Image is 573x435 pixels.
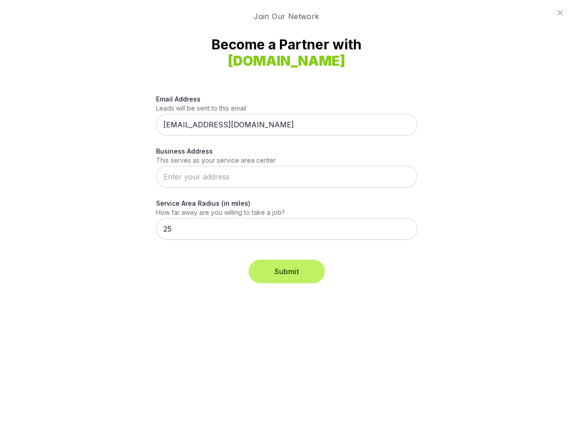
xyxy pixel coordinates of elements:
p: This serves as your service area center [156,156,417,165]
input: Enter your address [156,166,417,188]
p: How far away are you willing to take a job? [156,208,417,217]
p: Leads will be sent to this email [156,104,417,113]
label: Service Area Radius (in miles) [156,198,417,208]
button: Submit [250,261,323,281]
strong: Become a Partner with [171,36,403,69]
input: me@gmail.com [156,114,417,135]
label: Business Address [156,146,417,156]
label: Email Address [156,94,417,104]
strong: [DOMAIN_NAME] [228,53,345,69]
span: Join Our Network [246,11,326,22]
